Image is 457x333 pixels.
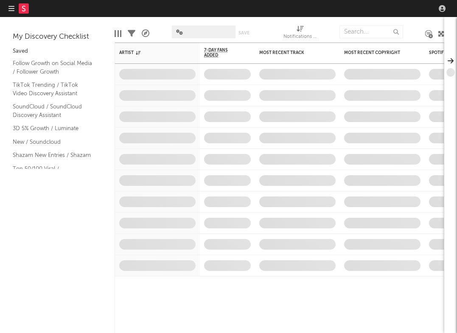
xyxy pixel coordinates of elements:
[13,46,102,57] div: Saved
[259,50,323,55] div: Most Recent Track
[13,124,93,133] a: 3D 5% Growth / Luminate
[115,21,121,46] div: Edit Columns
[238,31,250,35] button: Save
[283,21,317,46] div: Notifications (Artist)
[13,80,93,98] a: TikTok Trending / TikTok Video Discovery Assistant
[128,21,135,46] div: Filters
[204,48,238,58] span: 7-Day Fans Added
[13,137,93,147] a: New / Soundcloud
[119,50,183,55] div: Artist
[339,26,403,38] input: Search...
[344,50,408,55] div: Most Recent Copyright
[142,21,149,46] div: A&R Pipeline
[13,59,93,76] a: Follow Growth on Social Media / Follower Growth
[13,151,93,160] a: Shazam New Entries / Shazam
[13,164,93,190] a: Top 50/100 Viral / Spotify/Apple Discovery Assistant
[13,32,102,42] div: My Discovery Checklist
[13,102,93,120] a: SoundCloud / SoundCloud Discovery Assistant
[283,32,317,42] div: Notifications (Artist)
